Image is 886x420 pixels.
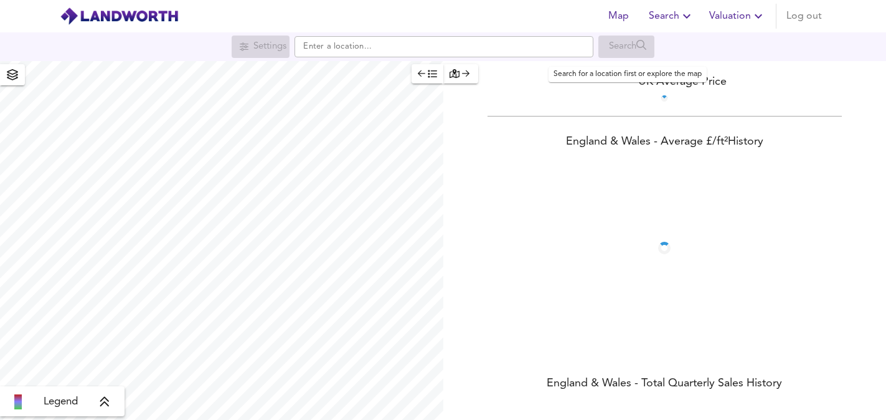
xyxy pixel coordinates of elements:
[60,7,179,26] img: logo
[44,394,78,409] span: Legend
[644,4,699,29] button: Search
[709,7,766,25] span: Valuation
[704,4,771,29] button: Valuation
[781,4,827,29] button: Log out
[599,4,639,29] button: Map
[232,36,290,58] div: Search for a location first or explore the map
[604,7,634,25] span: Map
[786,7,822,25] span: Log out
[649,7,694,25] span: Search
[295,36,593,57] input: Enter a location...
